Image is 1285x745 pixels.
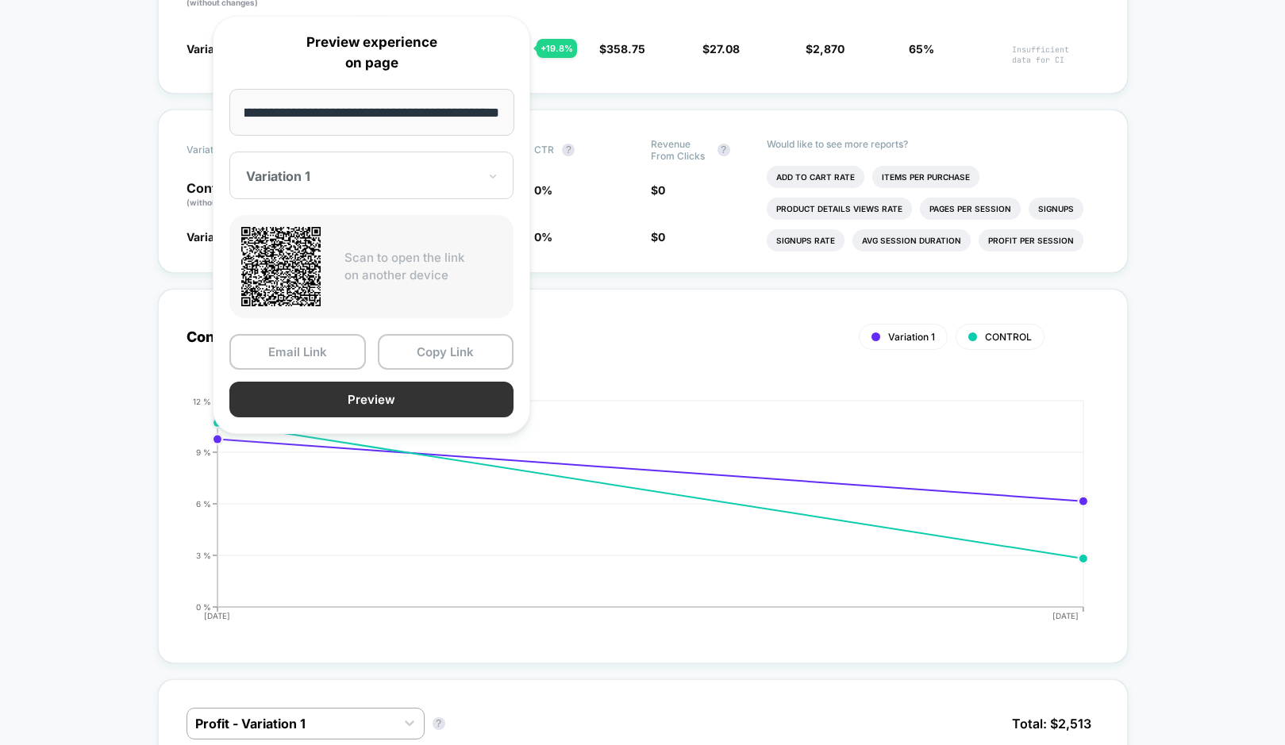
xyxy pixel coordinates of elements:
[658,230,665,244] span: 0
[702,42,740,56] span: $
[1004,708,1099,739] span: Total: $ 2,513
[187,198,258,207] span: (without changes)
[433,717,445,730] button: ?
[767,229,844,252] li: Signups Rate
[979,229,1083,252] li: Profit Per Session
[872,166,979,188] li: Items Per Purchase
[888,331,935,343] span: Variation 1
[767,138,1099,150] p: Would like to see more reports?
[193,396,211,405] tspan: 12 %
[196,601,211,611] tspan: 0 %
[187,230,243,244] span: Variation 1
[718,144,730,156] button: ?
[187,42,243,56] span: Variation 1
[658,183,665,197] span: 0
[767,166,864,188] li: Add To Cart Rate
[1029,198,1083,220] li: Signups
[537,39,577,58] div: + 19.8 %
[710,42,740,56] span: 27.08
[920,198,1021,220] li: Pages Per Session
[651,183,665,197] span: $
[651,138,710,162] span: Revenue From Clicks
[852,229,971,252] li: Avg Session Duration
[1012,44,1099,65] span: Insufficient data for CI
[599,42,645,56] span: $
[187,182,287,209] p: Control
[344,249,502,285] p: Scan to open the link on another device
[196,498,211,508] tspan: 6 %
[229,33,514,73] p: Preview experience on page
[378,334,514,370] button: Copy Link
[171,397,1083,635] div: CONVERSION_RATE
[229,382,514,417] button: Preview
[606,42,645,56] span: 358.75
[985,331,1032,343] span: CONTROL
[767,198,912,220] li: Product Details Views Rate
[205,611,231,620] tspan: [DATE]
[562,144,575,156] button: ?
[196,447,211,456] tspan: 9 %
[651,230,665,244] span: $
[229,334,366,370] button: Email Link
[1052,611,1079,620] tspan: [DATE]
[187,138,274,162] span: Variation
[806,42,844,56] span: $
[196,550,211,559] tspan: 3 %
[813,42,844,56] span: 2,870
[909,42,934,56] span: 65%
